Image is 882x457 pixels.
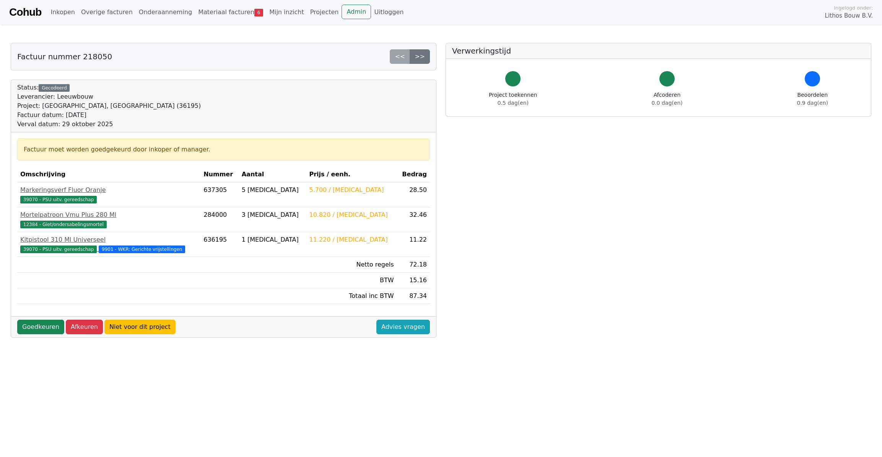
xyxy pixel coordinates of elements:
[20,210,197,229] a: Mortelpatroon Vmu Plus 280 Ml12384 - Giet/ondersabelingsmortel
[17,101,201,111] div: Project: [GEOGRAPHIC_DATA], [GEOGRAPHIC_DATA] (36195)
[239,167,306,182] th: Aantal
[397,273,430,288] td: 15.16
[39,84,70,92] div: Gecodeerd
[17,167,200,182] th: Omschrijving
[66,320,103,334] a: Afkeuren
[376,320,430,334] a: Advies vragen
[397,167,430,182] th: Bedrag
[9,3,41,21] a: Cohub
[306,167,397,182] th: Prijs / eenh.
[195,5,266,20] a: Materiaal facturen6
[797,91,828,107] div: Beoordelen
[397,207,430,232] td: 32.46
[397,182,430,207] td: 28.50
[306,257,397,273] td: Netto regels
[20,196,97,203] span: 39070 - PSU uitv. gereedschap
[17,111,201,120] div: Factuur datum: [DATE]
[371,5,407,20] a: Uitloggen
[397,288,430,304] td: 87.34
[498,100,529,106] span: 0.5 dag(en)
[20,185,197,204] a: Markeringsverf Fluor Oranje39070 - PSU uitv. gereedschap
[342,5,371,19] a: Admin
[242,210,303,220] div: 3 [MEDICAL_DATA]
[24,145,423,154] div: Factuur moet worden goedgekeurd door inkoper of manager.
[309,210,394,220] div: 10.820 / [MEDICAL_DATA]
[242,235,303,244] div: 1 [MEDICAL_DATA]
[797,100,828,106] span: 0.9 dag(en)
[20,235,197,244] div: Kitpistool 310 Ml Universeel
[651,91,682,107] div: Afcoderen
[306,288,397,304] td: Totaal inc BTW
[266,5,307,20] a: Mijn inzicht
[489,91,537,107] div: Project toekennen
[397,232,430,257] td: 11.22
[397,257,430,273] td: 72.18
[307,5,342,20] a: Projecten
[200,182,239,207] td: 637305
[242,185,303,195] div: 5 [MEDICAL_DATA]
[78,5,136,20] a: Overige facturen
[136,5,195,20] a: Onderaanneming
[20,210,197,220] div: Mortelpatroon Vmu Plus 280 Ml
[47,5,78,20] a: Inkopen
[20,185,197,195] div: Markeringsverf Fluor Oranje
[825,11,873,20] span: Lithos Bouw B.V.
[17,120,201,129] div: Verval datum: 29 oktober 2025
[20,235,197,254] a: Kitpistool 310 Ml Universeel39070 - PSU uitv. gereedschap 9901 - WKR: Gerichte vrijstellingen
[309,185,394,195] div: 5.700 / [MEDICAL_DATA]
[254,9,263,16] span: 6
[99,246,185,253] span: 9901 - WKR: Gerichte vrijstellingen
[17,92,201,101] div: Leverancier: Leeuwbouw
[200,207,239,232] td: 284000
[200,167,239,182] th: Nummer
[309,235,394,244] div: 11.220 / [MEDICAL_DATA]
[410,49,430,64] a: >>
[20,246,97,253] span: 39070 - PSU uitv. gereedschap
[104,320,176,334] a: Niet voor dit project
[17,83,201,129] div: Status:
[834,4,873,11] span: Ingelogd onder:
[17,320,64,334] a: Goedkeuren
[452,46,865,55] h5: Verwerkingstijd
[200,232,239,257] td: 636195
[17,52,112,61] h5: Factuur nummer 218050
[20,221,107,228] span: 12384 - Giet/ondersabelingsmortel
[306,273,397,288] td: BTW
[651,100,682,106] span: 0.0 dag(en)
